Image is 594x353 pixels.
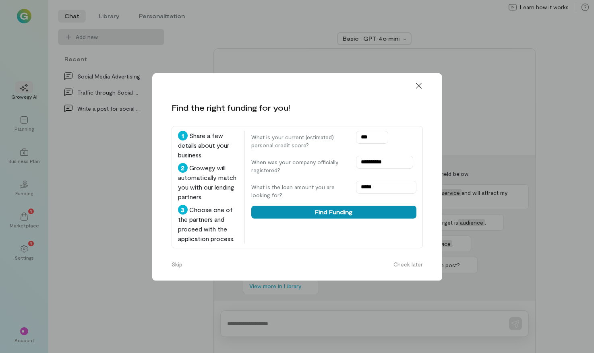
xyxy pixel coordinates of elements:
div: Find the right funding for you! [172,102,290,113]
label: When was your company officially registered? [251,158,348,174]
div: 2 [178,163,188,173]
div: 3 [178,205,188,215]
button: Find Funding [251,206,416,219]
button: Skip [167,258,187,271]
label: What is your current (estimated) personal credit score? [251,133,348,149]
div: Growegy will automatically match you with our lending partners. [178,163,238,202]
div: 1 [178,131,188,140]
div: Choose one of the partners and proceed with the application process. [178,205,238,244]
div: Share a few details about your business. [178,131,238,160]
label: What is the loan amount you are looking for? [251,183,348,199]
button: Check later [389,258,428,271]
